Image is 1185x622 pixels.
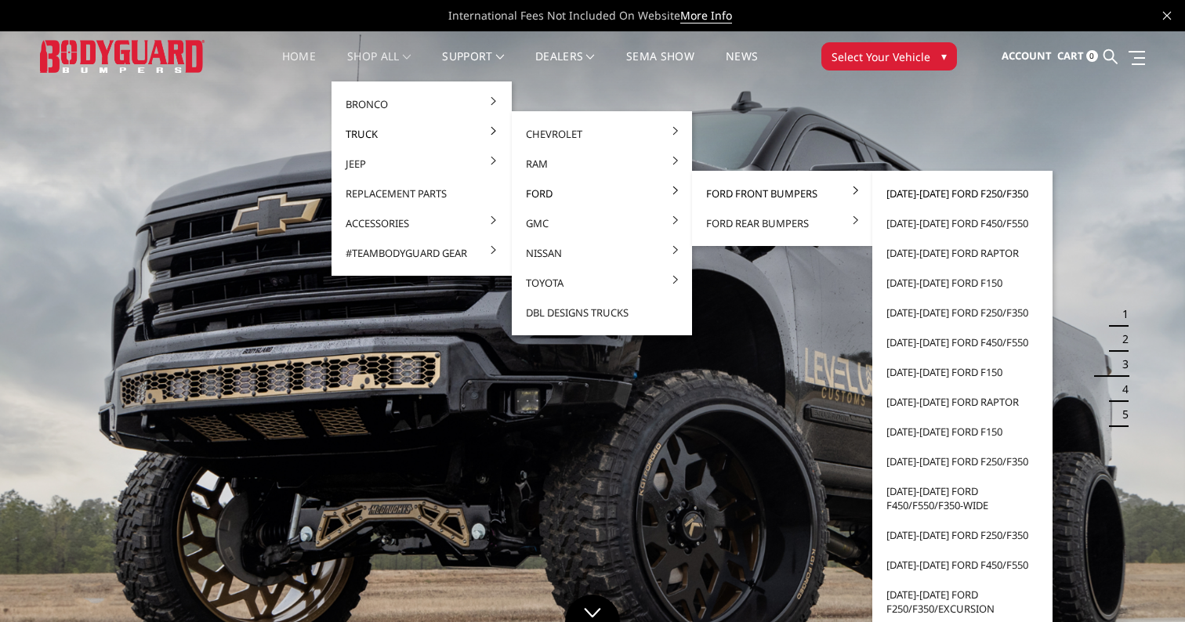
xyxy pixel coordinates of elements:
[879,357,1046,387] a: [DATE]-[DATE] Ford F150
[347,51,411,81] a: shop all
[680,8,732,24] a: More Info
[1057,49,1084,63] span: Cart
[1002,35,1052,78] a: Account
[879,550,1046,580] a: [DATE]-[DATE] Ford F450/F550
[879,238,1046,268] a: [DATE]-[DATE] Ford Raptor
[338,208,506,238] a: Accessories
[821,42,957,71] button: Select Your Vehicle
[1113,302,1129,327] button: 1 of 5
[518,238,686,268] a: Nissan
[879,327,1046,357] a: [DATE]-[DATE] Ford F450/F550
[535,51,595,81] a: Dealers
[879,298,1046,327] a: [DATE]-[DATE] Ford F250/F350
[40,40,205,72] img: BODYGUARD BUMPERS
[518,119,686,149] a: Chevrolet
[1113,352,1129,377] button: 3 of 5
[879,476,1046,520] a: [DATE]-[DATE] Ford F450/F550/F350-wide
[879,268,1046,298] a: [DATE]-[DATE] Ford F150
[726,51,758,81] a: News
[338,119,506,149] a: Truck
[518,268,686,298] a: Toyota
[338,238,506,268] a: #TeamBodyguard Gear
[518,179,686,208] a: Ford
[338,179,506,208] a: Replacement Parts
[1113,402,1129,427] button: 5 of 5
[565,595,620,622] a: Click to Down
[879,520,1046,550] a: [DATE]-[DATE] Ford F250/F350
[282,51,316,81] a: Home
[879,447,1046,476] a: [DATE]-[DATE] Ford F250/F350
[1086,50,1098,62] span: 0
[1113,377,1129,402] button: 4 of 5
[1057,35,1098,78] a: Cart 0
[1002,49,1052,63] span: Account
[1113,327,1129,352] button: 2 of 5
[338,89,506,119] a: Bronco
[879,417,1046,447] a: [DATE]-[DATE] Ford F150
[879,208,1046,238] a: [DATE]-[DATE] Ford F450/F550
[879,179,1046,208] a: [DATE]-[DATE] Ford F250/F350
[442,51,504,81] a: Support
[626,51,694,81] a: SEMA Show
[941,48,947,64] span: ▾
[518,149,686,179] a: Ram
[832,49,930,65] span: Select Your Vehicle
[518,208,686,238] a: GMC
[1107,547,1185,622] iframe: Chat Widget
[698,208,866,238] a: Ford Rear Bumpers
[879,387,1046,417] a: [DATE]-[DATE] Ford Raptor
[518,298,686,327] a: DBL Designs Trucks
[698,179,866,208] a: Ford Front Bumpers
[338,149,506,179] a: Jeep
